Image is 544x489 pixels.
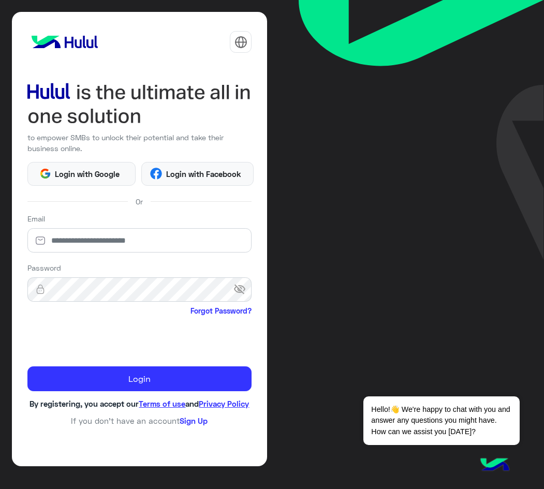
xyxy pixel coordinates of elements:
a: Forgot Password? [190,305,252,316]
img: Facebook [150,168,162,180]
img: Google [39,168,51,180]
img: email [27,235,53,246]
span: Login with Facebook [162,168,245,180]
span: Or [136,196,143,207]
label: Password [27,262,61,273]
a: Terms of use [139,399,185,408]
button: Login with Facebook [141,162,254,186]
span: visibility_off [233,280,252,299]
img: tab [234,36,247,49]
img: hulul-logo.png [477,448,513,484]
iframe: reCAPTCHA [27,318,185,359]
button: Login with Google [27,162,136,186]
button: Login [27,366,252,391]
span: Hello!👋 We're happy to chat with you and answer any questions you might have. How can we assist y... [363,396,519,445]
span: Login with Google [51,168,124,180]
img: hululLoginTitle_EN.svg [27,80,252,128]
p: to empower SMBs to unlock their potential and take their business online. [27,132,252,154]
img: logo [27,32,102,52]
span: By registering, you accept our [30,399,139,408]
span: and [185,399,199,408]
a: Privacy Policy [199,399,249,408]
a: Sign Up [180,416,208,425]
label: Email [27,213,45,224]
img: lock [27,284,53,294]
h6: If you don’t have an account [27,416,252,425]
